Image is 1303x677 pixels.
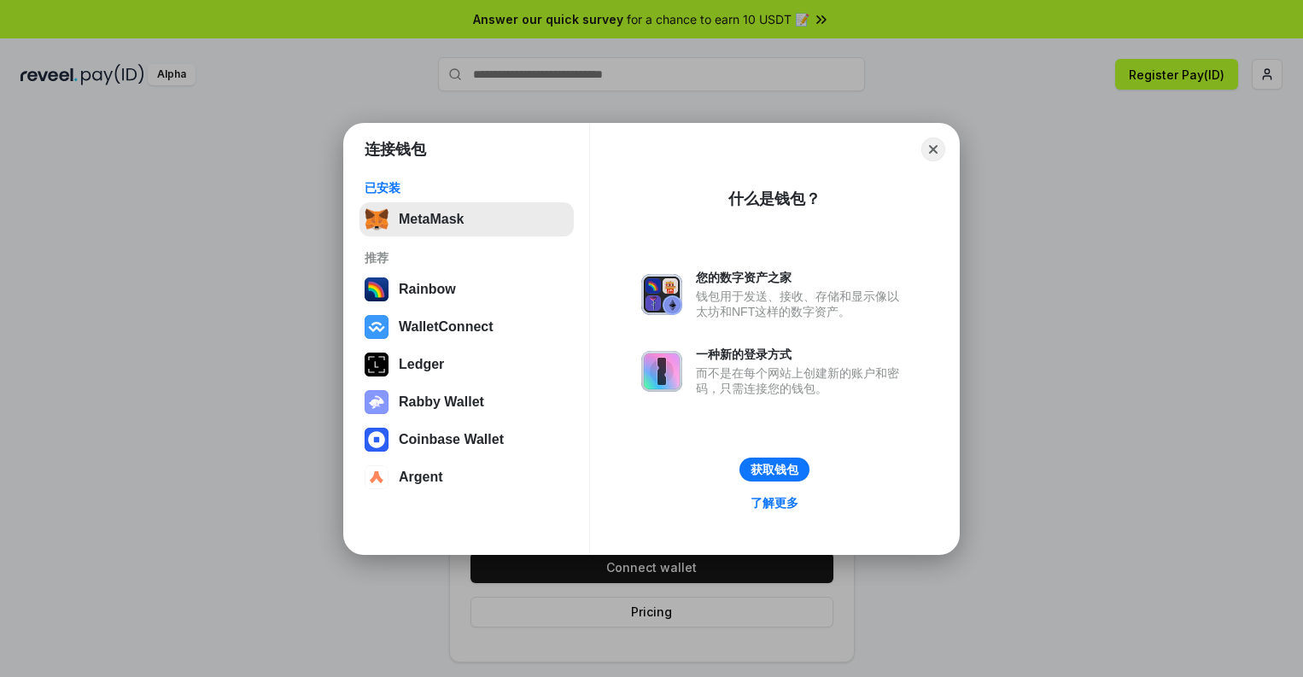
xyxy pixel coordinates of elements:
img: svg+xml,%3Csvg%20width%3D%22120%22%20height%3D%22120%22%20viewBox%3D%220%200%20120%20120%22%20fil... [365,277,389,301]
div: 获取钱包 [751,462,798,477]
img: svg+xml,%3Csvg%20xmlns%3D%22http%3A%2F%2Fwww.w3.org%2F2000%2Fsvg%22%20fill%3D%22none%22%20viewBox... [365,390,389,414]
img: svg+xml,%3Csvg%20xmlns%3D%22http%3A%2F%2Fwww.w3.org%2F2000%2Fsvg%22%20fill%3D%22none%22%20viewBox... [641,274,682,315]
div: WalletConnect [399,319,494,335]
button: Coinbase Wallet [359,423,574,457]
div: Coinbase Wallet [399,432,504,447]
div: 推荐 [365,250,569,266]
div: Ledger [399,357,444,372]
div: 已安装 [365,180,569,196]
img: svg+xml,%3Csvg%20xmlns%3D%22http%3A%2F%2Fwww.w3.org%2F2000%2Fsvg%22%20width%3D%2228%22%20height%3... [365,353,389,376]
button: MetaMask [359,202,574,236]
img: svg+xml,%3Csvg%20width%3D%2228%22%20height%3D%2228%22%20viewBox%3D%220%200%2028%2028%22%20fill%3D... [365,465,389,489]
button: Argent [359,460,574,494]
div: Argent [399,470,443,485]
div: Rabby Wallet [399,394,484,410]
button: Rainbow [359,272,574,306]
button: Close [921,137,945,161]
div: 而不是在每个网站上创建新的账户和密码，只需连接您的钱包。 [696,365,908,396]
button: Ledger [359,347,574,382]
div: 什么是钱包？ [728,189,821,209]
div: Rainbow [399,282,456,297]
h1: 连接钱包 [365,139,426,160]
img: svg+xml,%3Csvg%20width%3D%2228%22%20height%3D%2228%22%20viewBox%3D%220%200%2028%2028%22%20fill%3D... [365,428,389,452]
div: 您的数字资产之家 [696,270,908,285]
div: 钱包用于发送、接收、存储和显示像以太坊和NFT这样的数字资产。 [696,289,908,319]
button: Rabby Wallet [359,385,574,419]
button: 获取钱包 [739,458,809,481]
div: 了解更多 [751,495,798,511]
a: 了解更多 [740,492,809,514]
button: WalletConnect [359,310,574,344]
img: svg+xml,%3Csvg%20width%3D%2228%22%20height%3D%2228%22%20viewBox%3D%220%200%2028%2028%22%20fill%3D... [365,315,389,339]
img: svg+xml,%3Csvg%20fill%3D%22none%22%20height%3D%2233%22%20viewBox%3D%220%200%2035%2033%22%20width%... [365,207,389,231]
div: MetaMask [399,212,464,227]
img: svg+xml,%3Csvg%20xmlns%3D%22http%3A%2F%2Fwww.w3.org%2F2000%2Fsvg%22%20fill%3D%22none%22%20viewBox... [641,351,682,392]
div: 一种新的登录方式 [696,347,908,362]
